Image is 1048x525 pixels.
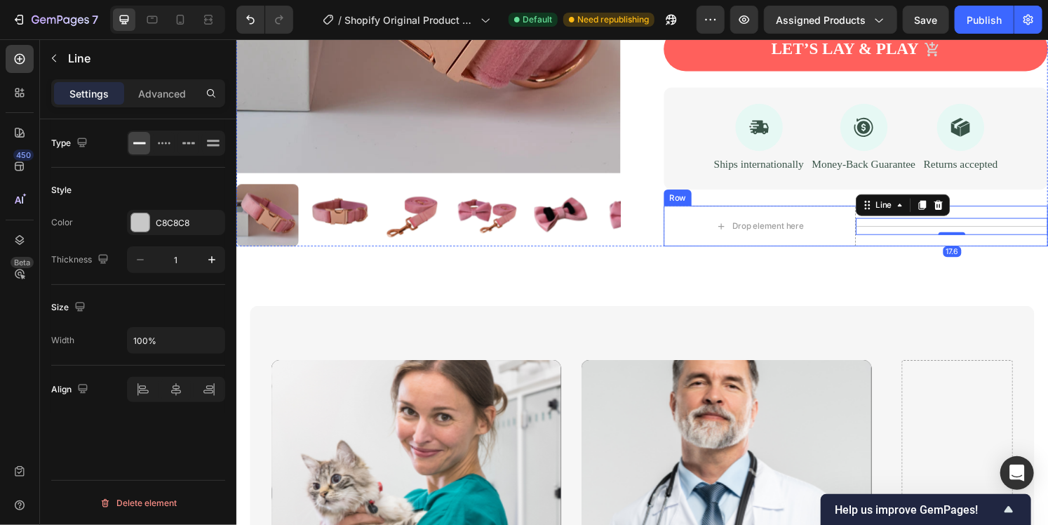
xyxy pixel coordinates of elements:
[51,492,225,514] button: Delete element
[51,298,88,317] div: Size
[577,13,649,26] span: Need republishing
[733,214,752,225] div: 17.6
[835,501,1017,518] button: Show survey - Help us improve GemPages!
[51,251,112,270] div: Thickness
[236,6,293,34] div: Undo/Redo
[51,216,73,229] div: Color
[660,166,683,178] div: Line
[236,39,1048,525] iframe: Design area
[955,6,1014,34] button: Publish
[597,123,704,138] p: Money-Back Guarantee
[764,6,897,34] button: Assigned Products
[835,503,1000,517] span: Help us improve GemPages!
[100,495,177,512] div: Delete element
[11,257,34,268] div: Beta
[776,13,866,27] span: Assigned Products
[338,13,342,27] span: /
[915,14,938,26] span: Save
[713,123,790,138] p: Returns accepted
[6,6,105,34] button: 7
[51,380,91,399] div: Align
[523,13,552,26] span: Default
[51,334,74,347] div: Width
[514,188,589,199] div: Drop element here
[69,86,109,101] p: Settings
[51,184,72,197] div: Style
[495,123,589,138] p: Ships internationally
[128,328,224,353] input: Auto
[92,11,98,28] p: 7
[1000,456,1034,490] div: Open Intercom Messenger
[903,6,949,34] button: Save
[967,13,1002,27] div: Publish
[156,217,222,230] div: C8C8C8
[68,50,220,67] p: Line
[344,13,475,27] span: Shopify Original Product Template
[51,134,90,153] div: Type
[446,158,469,171] div: Row
[138,86,186,101] p: Advanced
[13,149,34,161] div: 450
